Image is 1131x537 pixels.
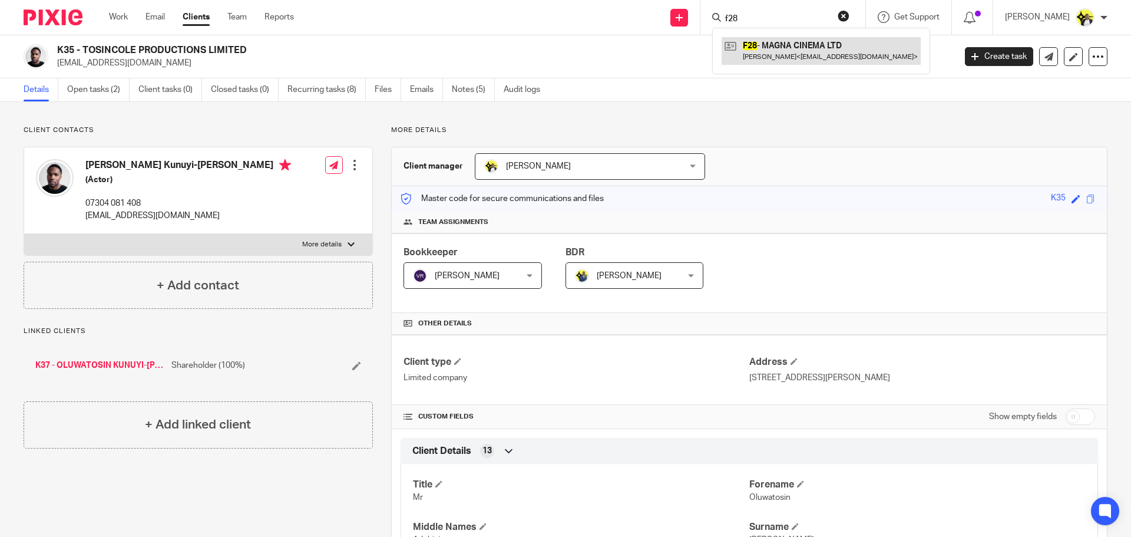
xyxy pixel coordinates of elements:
[24,327,373,336] p: Linked clients
[749,493,791,502] span: Oluwatosin
[85,174,291,186] h5: (Actor)
[989,411,1057,423] label: Show empty fields
[484,159,498,173] img: Carine-Starbridge.jpg
[404,248,458,257] span: Bookkeeper
[413,521,749,533] h4: Middle Names
[211,78,279,101] a: Closed tasks (0)
[24,78,58,101] a: Details
[435,272,500,280] span: [PERSON_NAME]
[279,159,291,171] i: Primary
[264,11,294,23] a: Reports
[404,356,749,368] h4: Client type
[57,44,769,57] h2: K35 - TOSINCOLE PRODUCTIONS LIMITED
[24,9,82,25] img: Pixie
[36,159,74,197] img: square%20(1).jpg
[109,11,128,23] a: Work
[1051,192,1066,206] div: K35
[404,412,749,421] h4: CUSTOM FIELDS
[1005,11,1070,23] p: [PERSON_NAME]
[404,160,463,172] h3: Client manager
[57,57,947,69] p: [EMAIL_ADDRESS][DOMAIN_NAME]
[145,416,251,434] h4: + Add linked client
[724,14,830,25] input: Search
[35,360,166,371] a: K37 - OLUWATOSIN KUNUYI-[PERSON_NAME]
[157,276,239,295] h4: + Add contact
[85,210,291,222] p: [EMAIL_ADDRESS][DOMAIN_NAME]
[138,78,202,101] a: Client tasks (0)
[171,360,245,371] span: Shareholder (100%)
[85,159,291,174] h4: [PERSON_NAME] Kunuyi-[PERSON_NAME]
[413,479,749,491] h4: Title
[749,356,1095,368] h4: Address
[24,44,48,69] img: square.jpg
[749,372,1095,384] p: [STREET_ADDRESS][PERSON_NAME]
[504,78,549,101] a: Audit logs
[749,521,1086,533] h4: Surname
[575,269,589,283] img: Dennis-Starbridge.jpg
[404,372,749,384] p: Limited company
[85,197,291,209] p: 07304 081 408
[565,248,584,257] span: BDR
[391,126,1107,135] p: More details
[452,78,495,101] a: Notes (5)
[749,479,1086,491] h4: Forename
[838,10,849,22] button: Clear
[413,493,423,502] span: Mr
[1076,8,1094,27] img: Carine-Starbridge.jpg
[183,11,210,23] a: Clients
[410,78,443,101] a: Emails
[227,11,247,23] a: Team
[418,218,488,227] span: Team assignments
[67,78,130,101] a: Open tasks (2)
[375,78,401,101] a: Files
[506,162,571,170] span: [PERSON_NAME]
[965,47,1033,66] a: Create task
[894,13,940,21] span: Get Support
[287,78,366,101] a: Recurring tasks (8)
[413,269,427,283] img: svg%3E
[412,445,471,457] span: Client Details
[302,240,342,249] p: More details
[145,11,165,23] a: Email
[401,193,604,205] p: Master code for secure communications and files
[24,126,373,135] p: Client contacts
[482,445,492,457] span: 13
[597,272,662,280] span: [PERSON_NAME]
[418,319,472,328] span: Other details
